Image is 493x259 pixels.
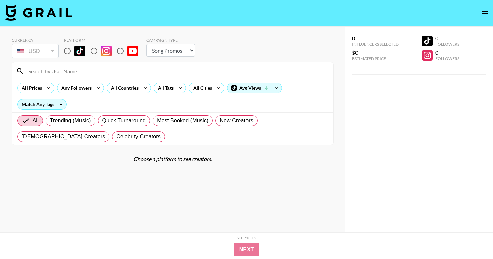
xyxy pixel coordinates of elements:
[352,35,399,42] div: 0
[157,117,208,125] span: Most Booked (Music)
[237,235,256,240] div: Step 1 of 2
[435,35,459,42] div: 0
[220,117,253,125] span: New Creators
[13,45,57,57] div: USD
[12,38,59,43] div: Currency
[435,49,459,56] div: 0
[435,42,459,47] div: Followers
[33,117,39,125] span: All
[227,83,282,93] div: Avg Views
[5,5,72,21] img: Grail Talent
[352,49,399,56] div: $0
[12,156,334,163] div: Choose a platform to see creators.
[22,133,105,141] span: [DEMOGRAPHIC_DATA] Creators
[189,83,213,93] div: All Cities
[107,83,140,93] div: All Countries
[154,83,175,93] div: All Tags
[18,83,43,93] div: All Prices
[50,117,91,125] span: Trending (Music)
[64,38,144,43] div: Platform
[435,56,459,61] div: Followers
[352,42,399,47] div: Influencers Selected
[74,46,85,56] img: TikTok
[234,243,259,256] button: Next
[116,133,161,141] span: Celebrity Creators
[101,46,112,56] img: Instagram
[102,117,146,125] span: Quick Turnaround
[24,66,329,76] input: Search by User Name
[478,7,492,20] button: open drawer
[146,38,195,43] div: Campaign Type
[18,99,66,109] div: Match Any Tags
[127,46,138,56] img: YouTube
[57,83,93,93] div: Any Followers
[12,43,59,59] div: Currency is locked to USD
[352,56,399,61] div: Estimated Price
